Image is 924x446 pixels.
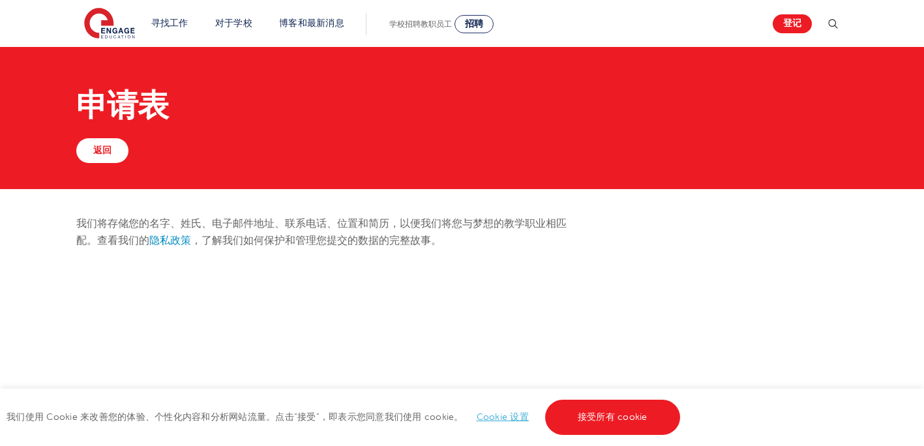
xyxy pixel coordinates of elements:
[773,14,812,33] a: 登记
[279,18,344,28] a: 博客和最新消息
[149,235,191,246] a: 隐私政策
[389,20,452,29] span: 学校招聘教职员工
[215,18,252,28] a: 对于学校
[455,15,494,33] a: 招聘
[76,90,848,121] h1: 申请表
[477,412,529,422] a: Cookie 设置
[84,8,135,40] img: 参与教育
[76,138,128,163] a: 返回
[465,19,483,29] span: 招聘
[76,215,584,250] p: 我们将存储您的名字、姓氏、电子邮件地址、联系电话、位置和简历，以便我们将您与梦想的教学职业相匹配。查看我们的 ，了解我们如何保护和管理您提交的数据的完整故事。
[151,18,188,28] a: 寻找工作
[7,412,542,422] font: 我们使用 Cookie 来改善您的体验、个性化内容和分析网站流量。点击“接受”，即表示您同意我们使用 cookie。
[545,400,680,435] a: 接受所有 cookie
